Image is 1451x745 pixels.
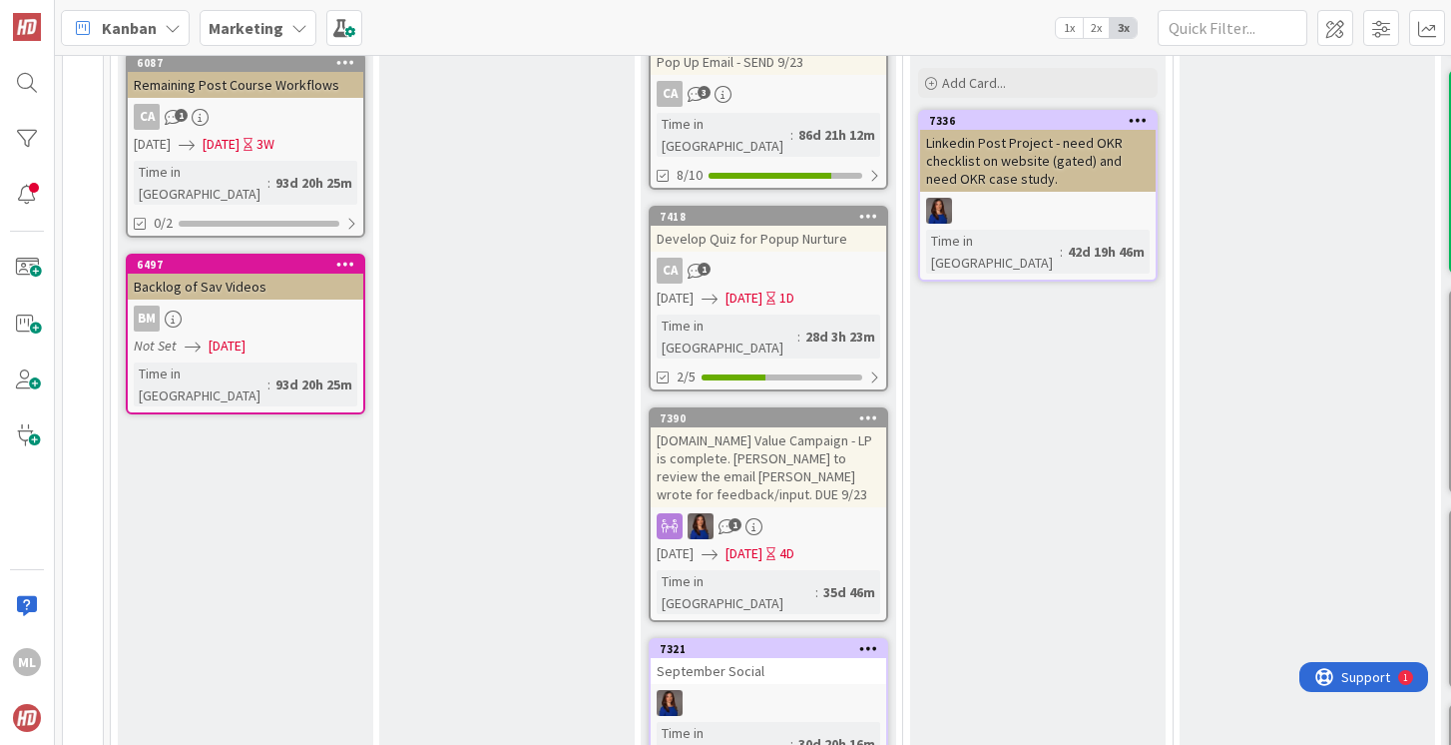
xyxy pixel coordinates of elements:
[104,8,109,24] div: 1
[779,543,794,564] div: 4D
[800,326,880,348] div: 28d 3h 23m
[1056,18,1083,38] span: 1x
[270,172,357,194] div: 93d 20h 25m
[134,337,177,355] i: Not Set
[698,86,711,99] span: 3
[926,198,952,224] img: SL
[102,16,157,40] span: Kanban
[209,18,283,38] b: Marketing
[657,315,797,359] div: Time in [GEOGRAPHIC_DATA]
[657,543,694,564] span: [DATE]
[698,263,711,276] span: 1
[13,13,41,41] img: Visit kanbanzone.com
[657,288,694,309] span: [DATE]
[920,198,1156,224] div: SL
[651,81,886,107] div: CA
[134,134,171,155] span: [DATE]
[134,161,267,205] div: Time in [GEOGRAPHIC_DATA]
[270,373,357,395] div: 93d 20h 25m
[651,226,886,252] div: Develop Quiz for Popup Nurture
[1083,18,1110,38] span: 2x
[688,513,714,539] img: SL
[815,581,818,603] span: :
[818,581,880,603] div: 35d 46m
[651,427,886,507] div: [DOMAIN_NAME] Value Campaign - LP is complete. [PERSON_NAME] to review the email [PERSON_NAME] wr...
[657,570,815,614] div: Time in [GEOGRAPHIC_DATA]
[267,172,270,194] span: :
[660,210,886,224] div: 7418
[209,336,245,357] span: [DATE]
[128,54,363,98] div: 6087Remaining Post Course Workflows
[128,306,363,332] div: BM
[929,114,1156,128] div: 7336
[42,3,91,27] span: Support
[657,258,683,284] div: CA
[920,130,1156,192] div: Linkedin Post Project - need OKR checklist on website (gated) and need OKR case study.
[651,409,886,507] div: 7390[DOMAIN_NAME] Value Campaign - LP is complete. [PERSON_NAME] to review the email [PERSON_NAME...
[128,104,363,130] div: CA
[13,704,41,732] img: avatar
[13,648,41,676] div: ML
[660,411,886,425] div: 7390
[203,134,240,155] span: [DATE]
[134,363,267,406] div: Time in [GEOGRAPHIC_DATA]
[926,230,1060,274] div: Time in [GEOGRAPHIC_DATA]
[1063,241,1150,263] div: 42d 19h 46m
[154,213,173,234] span: 0/2
[790,124,793,146] span: :
[1060,241,1063,263] span: :
[660,642,886,656] div: 7321
[651,258,886,284] div: CA
[1158,10,1307,46] input: Quick Filter...
[175,109,188,122] span: 1
[128,72,363,98] div: Remaining Post Course Workflows
[725,288,762,309] span: [DATE]
[651,640,886,684] div: 7321September Social
[651,409,886,427] div: 7390
[657,81,683,107] div: CA
[267,373,270,395] span: :
[779,288,794,309] div: 1D
[134,306,160,332] div: BM
[728,518,741,531] span: 1
[1110,18,1137,38] span: 3x
[725,543,762,564] span: [DATE]
[651,208,886,226] div: 7418
[128,54,363,72] div: 6087
[651,208,886,252] div: 7418Develop Quiz for Popup Nurture
[137,258,363,272] div: 6497
[651,513,886,539] div: SL
[920,112,1156,192] div: 7336Linkedin Post Project - need OKR checklist on website (gated) and need OKR case study.
[657,690,683,716] img: SL
[920,112,1156,130] div: 7336
[134,104,160,130] div: CA
[651,49,886,75] div: Pop Up Email - SEND 9/23
[797,326,800,348] span: :
[677,165,703,186] span: 8/10
[128,256,363,300] div: 6497Backlog of Sav Videos
[128,274,363,300] div: Backlog of Sav Videos
[128,256,363,274] div: 6497
[793,124,880,146] div: 86d 21h 12m
[137,56,363,70] div: 6087
[651,690,886,716] div: SL
[256,134,274,155] div: 3W
[651,658,886,684] div: September Social
[657,113,790,157] div: Time in [GEOGRAPHIC_DATA]
[942,74,1006,92] span: Add Card...
[651,640,886,658] div: 7321
[677,367,696,387] span: 2/5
